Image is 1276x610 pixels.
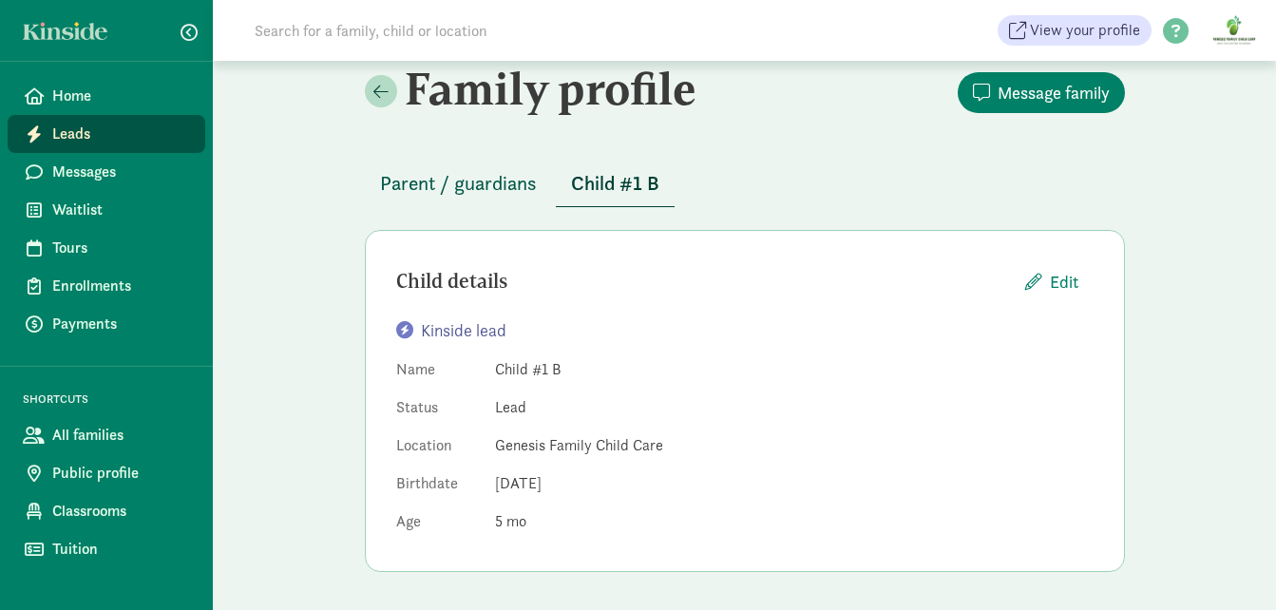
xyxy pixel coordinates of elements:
span: Waitlist [52,199,190,221]
a: Child #1 B [556,173,675,195]
div: Child details [396,266,1010,296]
a: Public profile [8,454,205,492]
a: Classrooms [8,492,205,530]
a: Enrollments [8,267,205,305]
button: Message family [958,72,1125,113]
span: 5 [495,511,526,531]
a: Tuition [8,530,205,568]
a: View your profile [998,15,1152,46]
a: All families [8,416,205,454]
h2: Family profile [365,62,741,115]
a: Leads [8,115,205,153]
a: Parent / guardians [365,173,552,195]
span: Tuition [52,538,190,561]
dt: Birthdate [396,472,480,503]
span: Payments [52,313,190,335]
span: Public profile [52,462,190,485]
dd: Genesis Family Child Care [495,434,1094,457]
a: Payments [8,305,205,343]
input: Search for a family, child or location [243,11,776,49]
span: View your profile [1030,19,1140,42]
iframe: Chat Widget [1181,519,1276,610]
dd: Child #1 B [495,358,1094,381]
span: [DATE] [495,473,542,493]
span: Edit [1050,269,1078,295]
dt: Age [396,510,480,541]
dt: Name [396,358,480,389]
dd: Lead [495,396,1094,419]
span: Leads [52,123,190,145]
div: Kinside lead [396,317,1094,343]
span: Message family [998,80,1110,105]
span: Classrooms [52,500,190,523]
span: Home [52,85,190,107]
a: Home [8,77,205,115]
span: All families [52,424,190,447]
span: Enrollments [52,275,190,297]
dt: Location [396,434,480,465]
button: Parent / guardians [365,161,552,206]
button: Child #1 B [556,161,675,207]
dt: Status [396,396,480,427]
a: Waitlist [8,191,205,229]
span: Messages [52,161,190,183]
button: Edit [1010,261,1094,302]
a: Tours [8,229,205,267]
a: Messages [8,153,205,191]
span: Child #1 B [571,168,659,199]
span: Tours [52,237,190,259]
span: Parent / guardians [380,168,537,199]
